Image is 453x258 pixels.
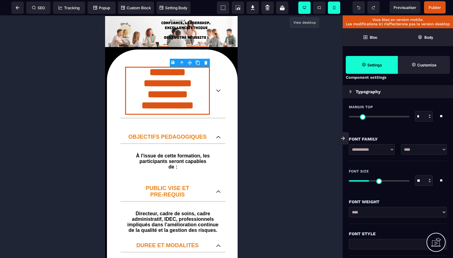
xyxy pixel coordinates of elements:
[343,72,453,84] div: Component settings
[394,5,416,10] span: Previsualiser
[32,6,45,10] span: SEO
[20,194,116,219] text: Directeur, cadre de soins, cadre administratif, IDEC, professionnels impliqués dans l’amélioratio...
[346,22,450,26] p: Les modifications ici n’affecterons pas la version desktop
[343,28,398,46] span: Open Blocks
[232,2,244,14] span: Screenshot
[20,170,105,183] p: PUBLIC VISE ET PRE-REQUIS
[160,6,187,10] span: Setting Body
[398,28,453,46] span: Open Layer Manager
[367,63,382,67] strong: Settings
[356,88,381,95] p: Typography
[349,169,369,174] span: Font Size
[429,5,441,10] span: Publier
[93,6,110,10] span: Popup
[20,118,105,125] p: OBJECTIFS PEDAGOGIQUES
[370,35,377,40] strong: Bloc
[390,1,420,14] span: Preview
[417,63,436,67] strong: Customize
[349,135,447,143] div: Font Family
[346,18,450,22] p: Vous êtes en version mobile.
[349,90,352,93] img: loading
[20,227,105,233] p: DUREE ET MODALITES
[349,230,447,237] div: Font Style
[398,56,450,74] span: Open Style Manager
[424,35,433,40] strong: Body
[346,56,398,74] span: Settings
[349,105,373,109] span: Margin Top
[121,6,151,10] span: Custom Block
[20,136,116,161] text: À l'issue de cette formation, les participants seront capables de :
[217,2,229,14] span: View components
[59,6,80,10] span: Tracking
[349,198,447,205] div: Font Weight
